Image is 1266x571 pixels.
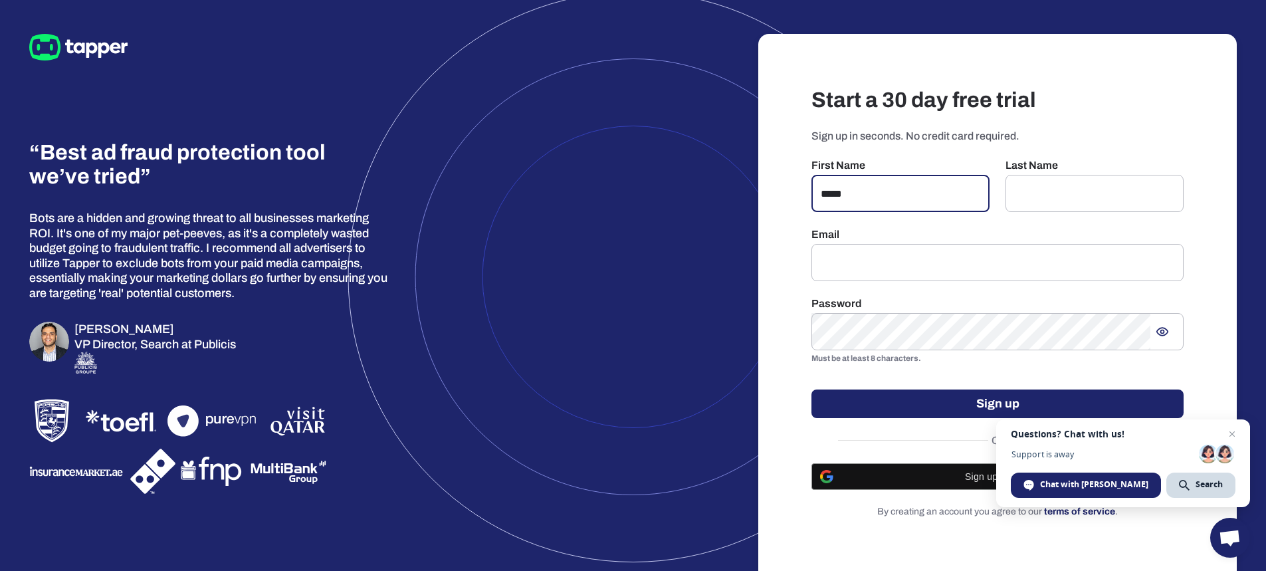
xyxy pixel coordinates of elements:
[811,463,1184,490] button: Sign up with Google
[1196,479,1223,491] span: Search
[841,471,1175,482] span: Sign up with Google
[130,449,175,494] img: Dominos
[811,87,1184,114] h3: Start a 30 day free trial
[811,159,990,172] p: First Name
[80,404,162,437] img: TOEFL
[1011,473,1161,498] div: Chat with Tamar
[74,352,97,374] img: Publicis
[250,455,327,489] img: Multibank
[29,463,125,481] img: InsuranceMarket
[268,404,327,438] img: VisitQatar
[74,322,236,337] h6: [PERSON_NAME]
[1166,473,1235,498] div: Search
[1011,429,1235,439] span: Questions? Chat with us!
[1224,426,1240,442] span: Close chat
[1044,507,1115,516] a: terms of service
[1150,320,1174,344] button: Show password
[988,434,1007,447] span: Or
[29,322,69,362] img: Omar Zahriyeh
[1040,479,1148,491] span: Chat with [PERSON_NAME]
[811,297,1184,310] p: Password
[1011,449,1194,459] span: Support is away
[1005,159,1184,172] p: Last Name
[811,228,1184,241] p: Email
[181,453,245,490] img: FNP
[29,141,332,190] h3: “Best ad fraud protection tool we’ve tried”
[29,398,74,443] img: Porsche
[167,405,263,437] img: PureVPN
[811,352,1184,366] p: Must be at least 8 characters.
[811,506,1184,518] p: By creating an account you agree to our .
[1210,518,1250,558] div: Open chat
[74,337,236,352] p: VP Director, Search at Publicis
[29,211,391,300] p: Bots are a hidden and growing threat to all businesses marketing ROI. It's one of my major pet-pe...
[811,390,1184,418] button: Sign up
[811,130,1184,143] p: Sign up in seconds. No credit card required.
